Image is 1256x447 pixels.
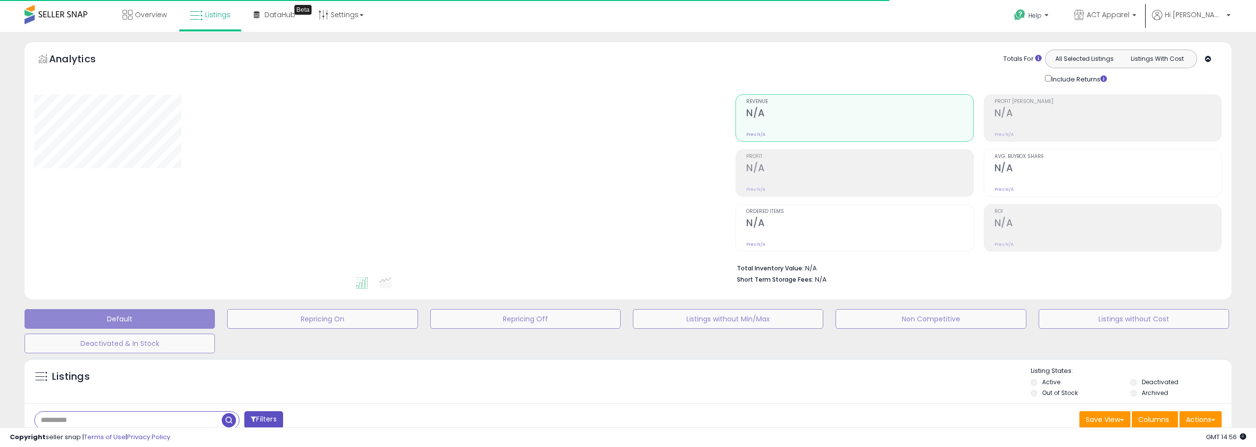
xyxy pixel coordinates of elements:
[633,309,823,329] button: Listings without Min/Max
[1038,73,1119,84] div: Include Returns
[994,131,1014,137] small: Prev: N/A
[430,309,621,329] button: Repricing Off
[264,10,295,20] span: DataHub
[135,10,167,20] span: Overview
[25,334,215,353] button: Deactivated & In Stock
[746,217,973,231] h2: N/A
[205,10,231,20] span: Listings
[746,154,973,159] span: Profit
[737,275,813,284] b: Short Term Storage Fees:
[836,309,1026,329] button: Non Competitive
[1039,309,1229,329] button: Listings without Cost
[1165,10,1224,20] span: Hi [PERSON_NAME]
[1087,10,1129,20] span: ACT Apparel
[1048,53,1121,65] button: All Selected Listings
[994,154,1221,159] span: Avg. Buybox Share
[994,99,1221,105] span: Profit [PERSON_NAME]
[1028,11,1042,20] span: Help
[25,309,215,329] button: Default
[994,186,1014,192] small: Prev: N/A
[1006,1,1058,32] a: Help
[746,186,765,192] small: Prev: N/A
[994,107,1221,121] h2: N/A
[994,217,1221,231] h2: N/A
[294,5,312,15] div: Tooltip anchor
[1014,9,1026,21] i: Get Help
[1003,54,1042,64] div: Totals For
[746,99,973,105] span: Revenue
[737,262,1214,273] li: N/A
[746,131,765,137] small: Prev: N/A
[994,162,1221,176] h2: N/A
[1152,10,1230,32] a: Hi [PERSON_NAME]
[815,275,827,284] span: N/A
[746,162,973,176] h2: N/A
[737,264,804,272] b: Total Inventory Value:
[10,432,46,442] strong: Copyright
[746,241,765,247] small: Prev: N/A
[994,209,1221,214] span: ROI
[746,209,973,214] span: Ordered Items
[49,52,115,68] h5: Analytics
[227,309,418,329] button: Repricing On
[1121,53,1194,65] button: Listings With Cost
[746,107,973,121] h2: N/A
[10,433,170,442] div: seller snap | |
[994,241,1014,247] small: Prev: N/A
